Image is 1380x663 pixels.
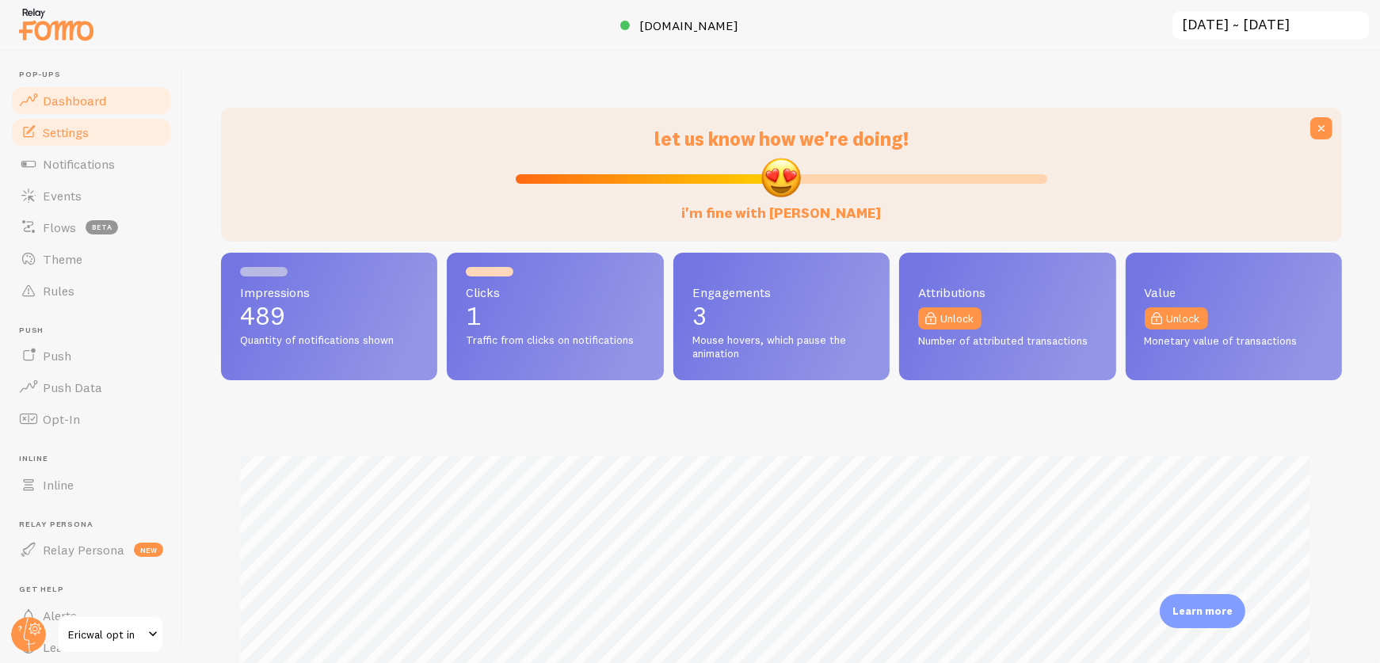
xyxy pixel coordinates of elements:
a: Unlock [1145,307,1208,330]
span: let us know how we're doing! [654,127,909,151]
span: Push [43,348,71,364]
a: Opt-In [10,403,173,435]
img: emoji.png [760,156,802,199]
span: Ericwal opt in [68,625,143,644]
a: Rules [10,275,173,307]
span: Rules [43,283,74,299]
span: Number of attributed transactions [918,334,1096,349]
span: Get Help [19,585,173,595]
span: Engagements [692,286,871,299]
span: Push Data [43,379,102,395]
span: Flows [43,219,76,235]
span: Opt-In [43,411,80,427]
span: Dashboard [43,93,106,109]
a: Events [10,180,173,211]
span: Inline [43,477,74,493]
a: Ericwal opt in [57,615,164,653]
span: Settings [43,124,89,140]
span: Events [43,188,82,204]
span: Notifications [43,156,115,172]
a: Theme [10,243,173,275]
span: Alerts [43,608,77,623]
p: 1 [466,303,644,329]
span: Push [19,326,173,336]
span: Traffic from clicks on notifications [466,333,644,348]
p: 489 [240,303,418,329]
span: Theme [43,251,82,267]
a: Dashboard [10,85,173,116]
span: Relay Persona [19,520,173,530]
span: Clicks [466,286,644,299]
a: Relay Persona new [10,534,173,566]
span: Pop-ups [19,70,173,80]
span: Inline [19,454,173,464]
img: fomo-relay-logo-orange.svg [17,4,96,44]
label: i'm fine with [PERSON_NAME] [682,189,882,223]
a: Unlock [918,307,982,330]
a: Notifications [10,148,173,180]
span: beta [86,220,118,234]
span: Relay Persona [43,542,124,558]
span: Mouse hovers, which pause the animation [692,333,871,361]
p: Learn more [1172,604,1233,619]
span: new [134,543,163,557]
a: Push Data [10,372,173,403]
a: Settings [10,116,173,148]
span: Quantity of notifications shown [240,333,418,348]
span: Value [1145,286,1323,299]
a: Inline [10,469,173,501]
span: Impressions [240,286,418,299]
div: Learn more [1160,594,1245,628]
p: 3 [692,303,871,329]
span: Attributions [918,286,1096,299]
span: Monetary value of transactions [1145,334,1323,349]
a: Alerts [10,600,173,631]
a: Flows beta [10,211,173,243]
a: Push [10,340,173,372]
